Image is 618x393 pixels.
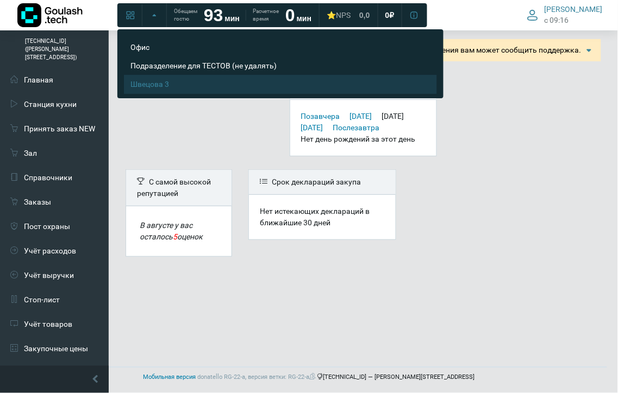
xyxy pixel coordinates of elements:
[545,4,603,14] span: [PERSON_NAME]
[379,5,401,25] a: 0 ₽
[545,15,569,26] span: c 09:16
[249,170,396,195] div: Срок деклараций закупа
[11,367,607,388] footer: [TECHNICAL_ID] — [PERSON_NAME][STREET_ADDRESS]
[301,134,426,145] div: Нет день рождений за этот день
[260,206,385,229] div: Нет истекающих деклараций в ближайшие 30 дней
[297,14,311,23] span: мин
[225,14,240,23] span: мин
[167,5,318,25] a: Обещаем гостю 93 мин Расчетное время 0 мин
[124,38,437,56] button: Офис
[130,42,413,52] span: Офис
[336,11,351,20] span: NPS
[301,123,323,132] a: [DATE]
[385,10,390,20] span: 0
[143,373,196,381] a: Мобильная версия
[350,112,372,121] a: [DATE]
[124,56,437,75] button: Подразделение для ТЕСТОВ (не удалять)
[173,232,177,241] span: 5
[130,61,413,71] span: Подразделение для ТЕСТОВ (не удалять)
[301,112,340,121] a: Позавчера
[198,373,317,381] span: donatello RG-22-a, версия ветки: RG-22-a
[320,5,376,25] a: ⭐NPS 0,0
[17,3,83,27] img: Логотип компании Goulash.tech
[126,170,232,206] div: C самой высокой репутацией
[382,112,413,121] div: [DATE]
[130,79,413,89] span: Швецова 3
[204,5,223,25] strong: 93
[333,123,380,132] a: Послезавтра
[584,45,595,56] img: Подробнее
[285,5,295,25] strong: 0
[327,10,351,20] div: ⭐
[390,10,395,20] span: ₽
[521,2,609,28] button: [PERSON_NAME] c 09:16
[124,75,437,93] button: Швецова 3
[253,8,279,23] span: Расчетное время
[140,220,218,243] div: В августе у вас осталось оценок
[359,10,370,20] span: 0,0
[174,8,197,23] span: Обещаем гостю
